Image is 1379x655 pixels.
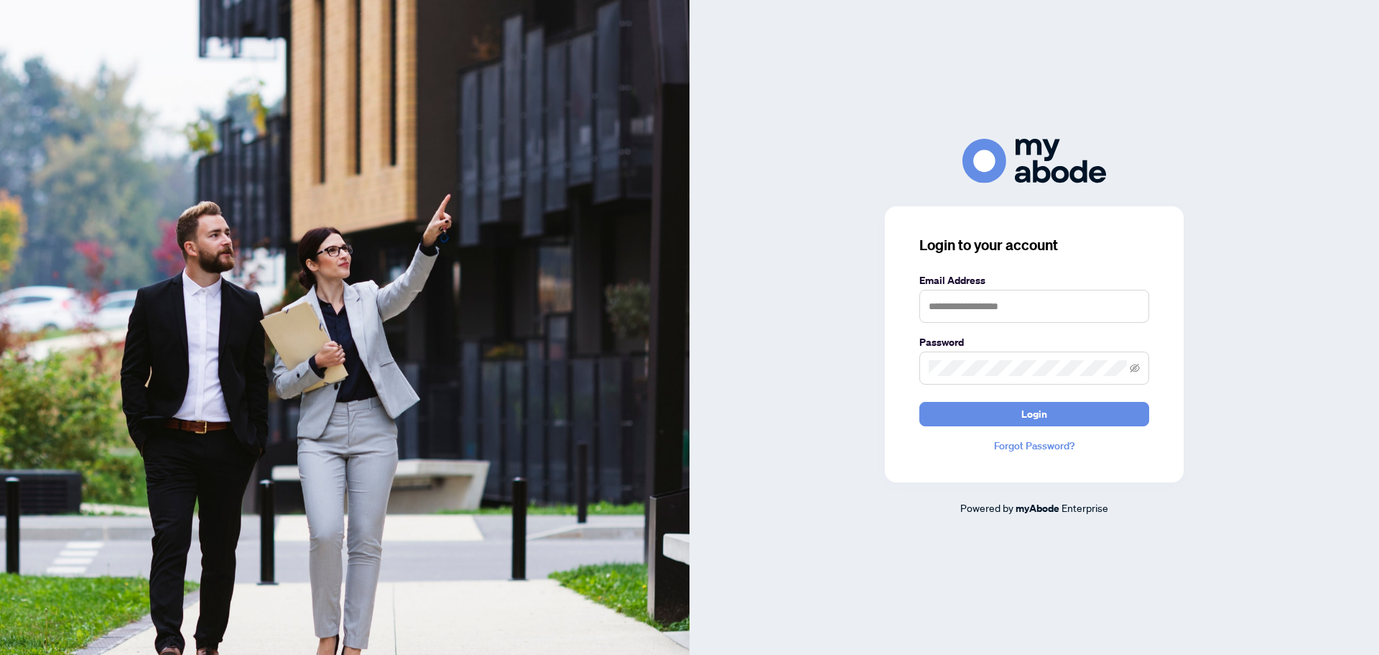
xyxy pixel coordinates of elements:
[919,402,1149,426] button: Login
[1130,363,1140,373] span: eye-invisible
[962,139,1106,183] img: ma-logo
[1062,501,1108,514] span: Enterprise
[1016,500,1059,516] a: myAbode
[919,272,1149,288] label: Email Address
[919,438,1149,454] a: Forgot Password?
[919,235,1149,255] h3: Login to your account
[960,501,1013,514] span: Powered by
[1021,403,1047,426] span: Login
[919,334,1149,350] label: Password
